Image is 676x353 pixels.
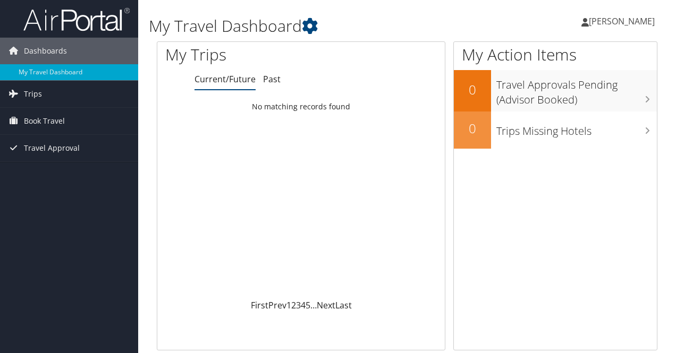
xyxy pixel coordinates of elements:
[23,7,130,32] img: airportal-logo.png
[454,119,491,137] h2: 0
[24,38,67,64] span: Dashboards
[157,97,445,116] td: No matching records found
[149,15,493,37] h1: My Travel Dashboard
[296,299,301,311] a: 3
[24,135,80,161] span: Travel Approval
[268,299,286,311] a: Prev
[24,81,42,107] span: Trips
[306,299,310,311] a: 5
[165,44,317,66] h1: My Trips
[589,15,655,27] span: [PERSON_NAME]
[454,81,491,99] h2: 0
[454,111,657,149] a: 0Trips Missing Hotels
[301,299,306,311] a: 4
[317,299,335,311] a: Next
[496,118,657,139] h3: Trips Missing Hotels
[454,70,657,111] a: 0Travel Approvals Pending (Advisor Booked)
[286,299,291,311] a: 1
[291,299,296,311] a: 2
[310,299,317,311] span: …
[581,5,665,37] a: [PERSON_NAME]
[454,44,657,66] h1: My Action Items
[251,299,268,311] a: First
[335,299,352,311] a: Last
[24,108,65,134] span: Book Travel
[496,72,657,107] h3: Travel Approvals Pending (Advisor Booked)
[195,73,256,85] a: Current/Future
[263,73,281,85] a: Past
